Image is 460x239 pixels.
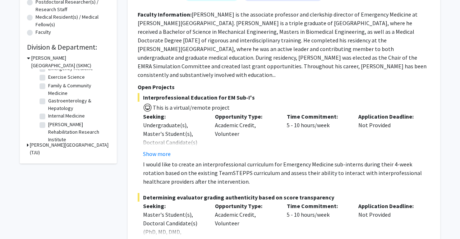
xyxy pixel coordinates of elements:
label: [PERSON_NAME] Rehabilitation Research Institute [48,121,108,143]
iframe: Chat [5,207,31,234]
label: Medical Resident(s) / Medical Fellow(s) [36,13,110,28]
label: Faculty [36,28,51,36]
div: Academic Credit, Volunteer [210,112,281,158]
b: Faculty Information: [138,11,192,18]
p: Application Deadline: [358,112,419,121]
span: Determining evaluator grading authenticity based on score transparency [138,193,430,202]
p: Open Projects [138,83,430,91]
p: Application Deadline: [358,202,419,210]
button: Show more [143,150,171,158]
span: This is a virtual/remote project [152,104,230,111]
fg-read-more: [PERSON_NAME] is the associate professor and clerkship director of Emergency Medicine at [PERSON_... [138,11,427,78]
div: 5 - 10 hours/week [281,112,353,158]
h3: [PERSON_NAME][GEOGRAPHIC_DATA] (SKMC) [31,54,110,69]
span: Interprofessional Education for EM Sub-I's [138,93,430,102]
label: Family & Community Medicine [48,82,108,97]
div: Undergraduate(s), Master's Student(s), Doctoral Candidate(s) (PhD, MD, DMD, PharmD, etc.), Faculty [143,121,204,164]
label: Internal Medicine [48,112,85,120]
p: Time Commitment: [287,202,348,210]
label: Exercise Science [48,73,85,81]
p: I would like to create an interprofessional curriculum for Emergency Medicine sub-interns during ... [143,160,430,186]
p: Seeking: [143,112,204,121]
p: Opportunity Type: [215,202,276,210]
p: Opportunity Type: [215,112,276,121]
p: Time Commitment: [287,112,348,121]
div: Not Provided [353,112,425,158]
p: Seeking: [143,202,204,210]
h3: [PERSON_NAME][GEOGRAPHIC_DATA] (TJU) [30,141,110,156]
h2: Division & Department: [27,43,110,51]
label: Gastroenterology & Hepatology [48,97,108,112]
